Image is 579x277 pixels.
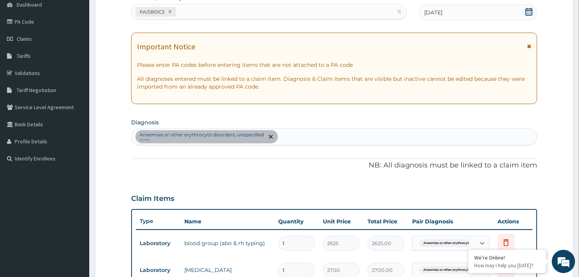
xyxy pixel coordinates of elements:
[131,195,174,203] h3: Claim Items
[4,190,148,217] textarea: Type your message and hit 'Enter'
[140,132,264,138] p: Anaemias or other erythrocyte disorders, unspecified
[17,52,31,59] span: Tariffs
[17,87,56,94] span: Tariff Negotiation
[474,254,540,261] div: We're Online!
[137,75,531,91] p: All diagnoses entered must be linked to a claim item. Diagnosis & Claim Items that are visible bu...
[140,138,264,142] small: query
[267,133,274,140] span: remove selection option
[494,214,532,229] th: Actions
[131,118,159,126] label: Diagnosis
[131,160,537,171] p: NB: All diagnosis must be linked to a claim item
[420,239,478,247] span: Anaemias or other erythrocyte ...
[180,214,274,229] th: Name
[408,214,494,229] th: Pair Diagnosis
[17,35,32,42] span: Claims
[420,266,478,274] span: Anaemias or other erythrocyte ...
[274,214,319,229] th: Quantity
[364,214,408,229] th: Total Price
[136,214,180,228] th: Type
[319,214,364,229] th: Unit Price
[40,44,130,54] div: Chat with us now
[17,1,42,8] span: Dashboard
[137,61,531,69] p: Please enter PA codes before entering items that are not attached to a PA code
[474,262,540,269] p: How may I help you today?
[424,9,442,16] span: [DATE]
[45,87,107,165] span: We're online!
[127,4,146,23] div: Minimize live chat window
[137,7,166,16] div: PA/5B01C3
[136,236,180,251] td: Laboratory
[14,39,31,58] img: d_794563401_company_1708531726252_794563401
[180,235,274,251] td: blood group (abo & rh typing)
[137,42,195,51] h1: Important Notice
